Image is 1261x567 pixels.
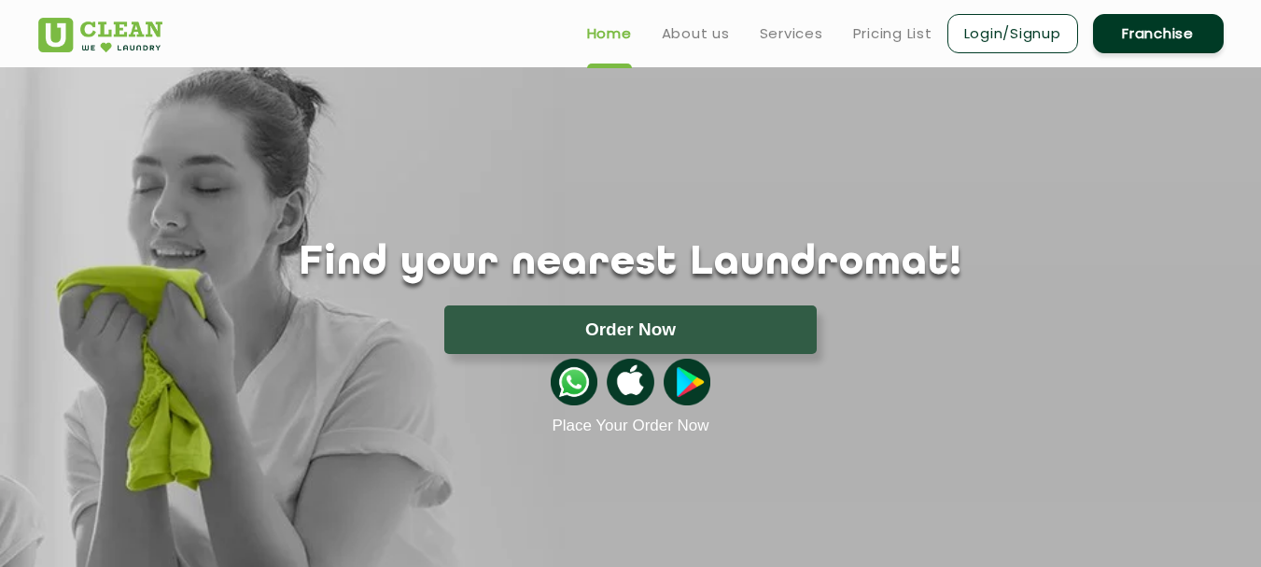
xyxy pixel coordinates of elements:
[760,22,823,45] a: Services
[664,359,710,405] img: playstoreicon.png
[607,359,653,405] img: apple-icon.png
[24,240,1238,287] h1: Find your nearest Laundromat!
[947,14,1078,53] a: Login/Signup
[444,305,817,354] button: Order Now
[662,22,730,45] a: About us
[551,359,597,405] img: whatsappicon.png
[552,417,708,435] a: Place Your Order Now
[853,22,932,45] a: Pricing List
[587,22,632,45] a: Home
[38,18,162,52] img: UClean Laundry and Dry Cleaning
[1093,14,1224,53] a: Franchise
